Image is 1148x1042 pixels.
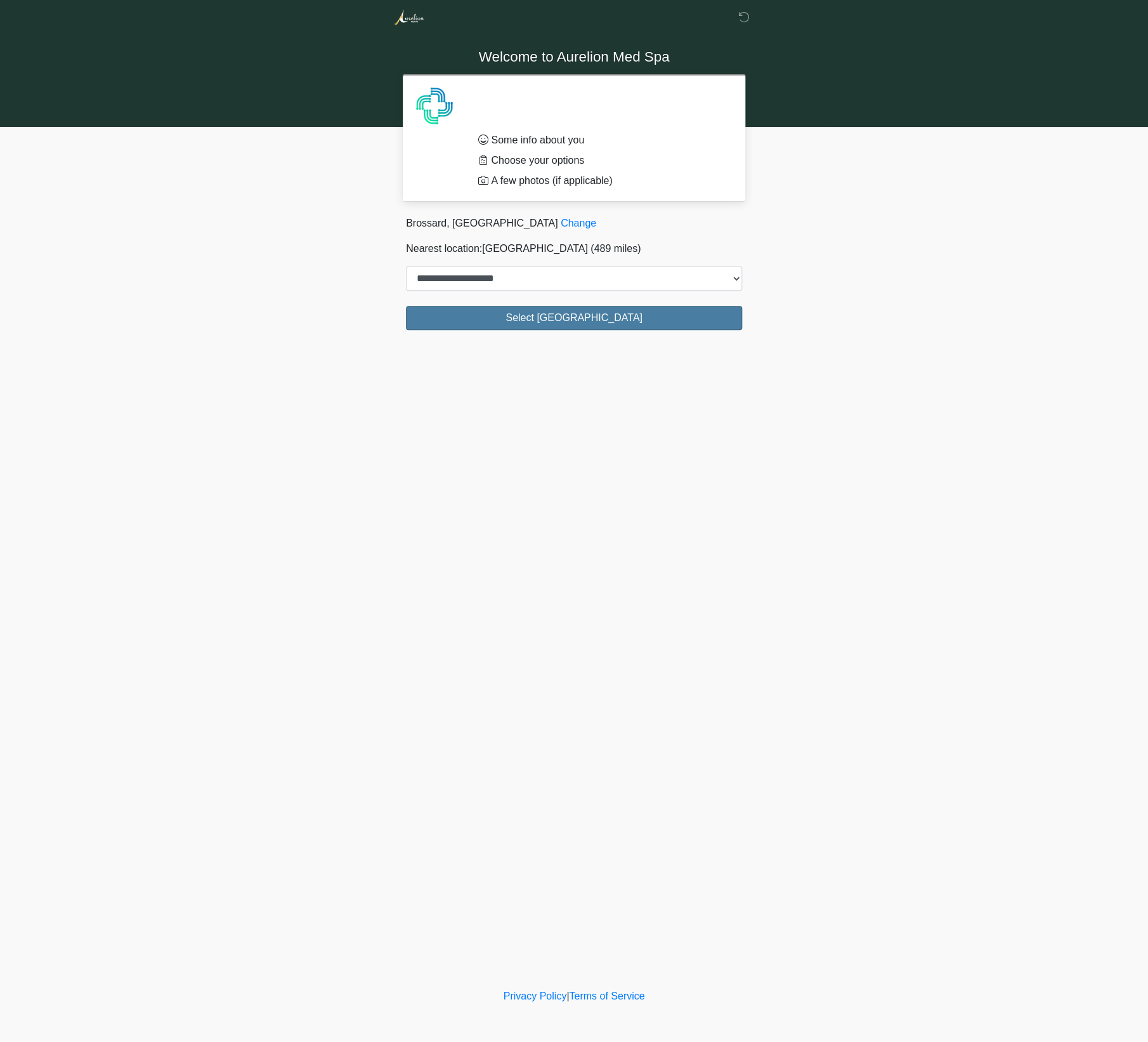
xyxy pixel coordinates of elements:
[504,991,567,1001] a: Privacy Policy
[566,991,569,1001] a: |
[569,991,644,1001] a: Terms of Service
[561,218,596,228] a: Change
[478,153,723,168] li: Choose your options
[482,243,588,254] span: [GEOGRAPHIC_DATA]
[406,241,742,256] p: Nearest location:
[393,10,424,25] img: Aurelion Med Spa Logo
[406,218,558,228] span: Brossard, [GEOGRAPHIC_DATA]
[415,87,453,125] img: Agent Avatar
[396,46,752,69] h1: Welcome to Aurelion Med Spa
[478,133,723,148] li: Some info about you
[478,173,723,188] li: A few photos (if applicable)
[590,243,641,254] span: (489 miles)
[406,306,742,330] button: Select [GEOGRAPHIC_DATA]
